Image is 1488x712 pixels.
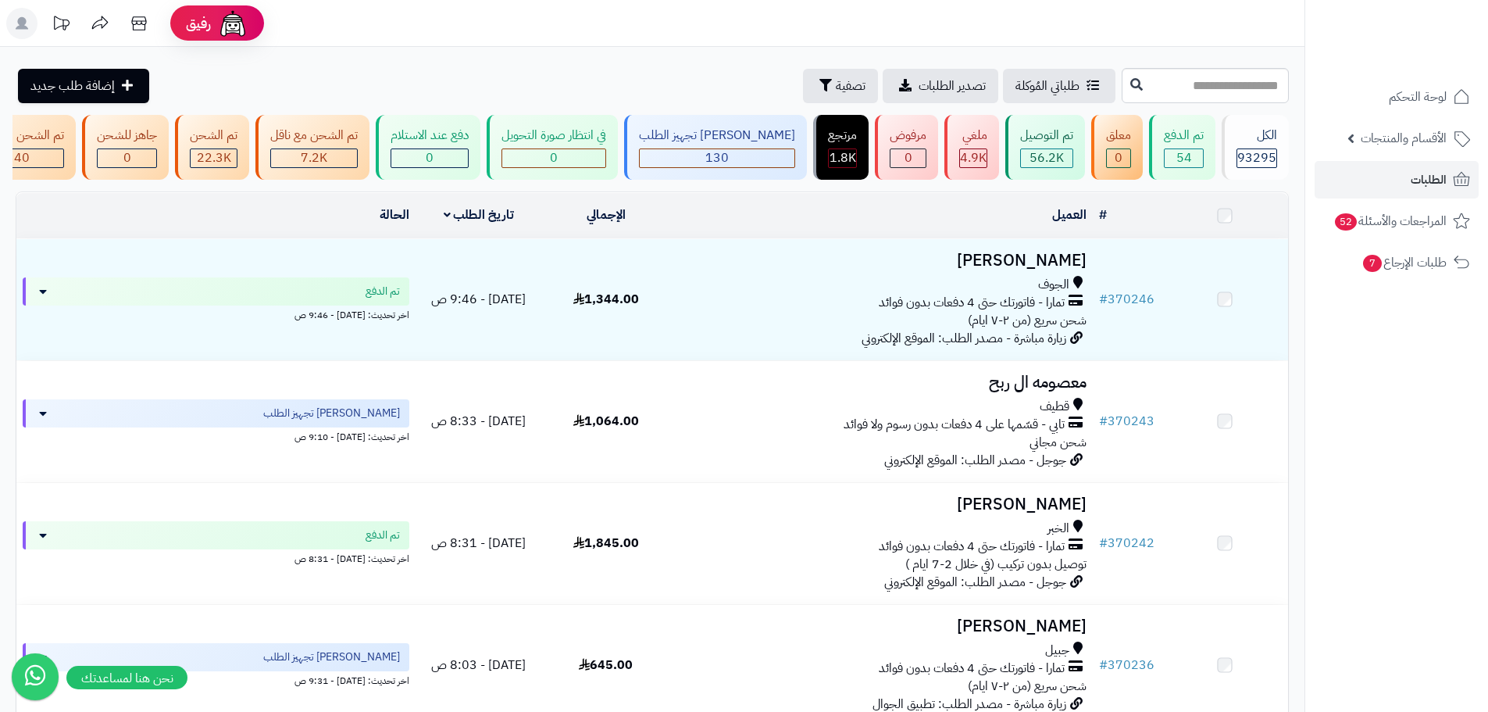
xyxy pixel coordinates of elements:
span: توصيل بدون تركيب (في خلال 2-7 ايام ) [905,555,1087,574]
span: شحن سريع (من ٢-٧ ايام) [968,677,1087,696]
span: [DATE] - 9:46 ص [431,290,526,309]
div: جاهز للشحن [97,127,157,145]
div: في انتظار صورة التحويل [501,127,606,145]
span: 130 [705,148,729,167]
span: جوجل - مصدر الطلب: الموقع الإلكتروني [884,573,1066,592]
span: [PERSON_NAME] تجهيز الطلب [263,406,400,421]
span: لوحة التحكم [1389,86,1447,108]
span: [DATE] - 8:31 ص [431,534,526,553]
a: مرفوض 0 [872,115,941,180]
div: تم التوصيل [1020,127,1073,145]
a: الحالة [380,206,409,224]
span: تمارا - فاتورتك حتى 4 دفعات بدون فوائد [879,660,1065,678]
span: جبيل [1045,642,1069,660]
a: جاهز للشحن 0 [79,115,172,180]
a: ملغي 4.9K [941,115,1002,180]
div: 7223 [271,149,357,167]
a: تحديثات المنصة [41,8,80,43]
a: مرتجع 1.8K [810,115,872,180]
a: معلق 0 [1088,115,1146,180]
div: 130 [640,149,794,167]
a: تم الشحن 22.3K [172,115,252,180]
a: الكل93295 [1219,115,1292,180]
div: 0 [890,149,926,167]
span: شحن سريع (من ٢-٧ ايام) [968,311,1087,330]
span: 1,064.00 [573,412,639,431]
span: 340 [6,148,30,167]
span: تم الدفع [366,284,400,299]
div: تم الدفع [1164,127,1204,145]
div: معلق [1106,127,1131,145]
h3: معصومه ال ربح [676,374,1087,392]
a: دفع عند الاستلام 0 [373,115,484,180]
span: 0 [123,148,131,167]
span: الطلبات [1411,169,1447,191]
span: المراجعات والأسئلة [1333,210,1447,232]
button: تصفية [803,69,878,103]
span: 56.2K [1029,148,1064,167]
a: العميل [1052,206,1087,224]
a: المراجعات والأسئلة52 [1315,202,1479,240]
span: قطيف [1040,398,1069,416]
div: 22328 [191,149,237,167]
a: لوحة التحكم [1315,78,1479,116]
div: 4931 [960,149,987,167]
span: شحن مجاني [1029,433,1087,452]
span: إضافة طلب جديد [30,77,115,95]
div: ملغي [959,127,987,145]
span: 0 [905,148,912,167]
div: 1771 [829,149,856,167]
span: # [1099,534,1108,553]
span: 22.3K [197,148,231,167]
a: في انتظار صورة التحويل 0 [484,115,621,180]
div: تم الشحن [190,127,237,145]
span: 52 [1334,213,1358,231]
span: 93295 [1237,148,1276,167]
span: جوجل - مصدر الطلب: الموقع الإلكتروني [884,451,1066,470]
div: 0 [502,149,605,167]
a: #370246 [1099,290,1154,309]
img: ai-face.png [217,8,248,39]
span: الجوف [1038,276,1069,294]
span: [DATE] - 8:03 ص [431,656,526,674]
span: رفيق [186,14,211,33]
a: الطلبات [1315,161,1479,199]
span: الخبر [1047,520,1069,538]
span: 4.9K [960,148,987,167]
span: طلبات الإرجاع [1361,252,1447,274]
a: تاريخ الطلب [444,206,515,224]
div: 0 [98,149,156,167]
span: 645.00 [579,656,633,674]
span: 7.2K [301,148,327,167]
div: اخر تحديث: [DATE] - 9:31 ص [23,671,409,688]
span: 0 [550,148,558,167]
span: [PERSON_NAME] تجهيز الطلب [263,649,400,665]
span: الأقسام والمنتجات [1361,127,1447,149]
div: مرتجع [828,127,857,145]
span: 7 [1362,254,1382,272]
h3: [PERSON_NAME] [676,496,1087,513]
span: تم الدفع [366,528,400,543]
a: تصدير الطلبات [883,69,998,103]
span: تابي - قسّمها على 4 دفعات بدون رسوم ولا فوائد [844,416,1065,434]
span: تمارا - فاتورتك حتى 4 دفعات بدون فوائد [879,538,1065,556]
div: تم الشحن مع ناقل [270,127,358,145]
div: 56181 [1021,149,1072,167]
span: 1.8K [830,148,856,167]
img: logo-2.png [1382,28,1473,61]
a: #370242 [1099,534,1154,553]
a: #370236 [1099,656,1154,674]
span: 0 [426,148,434,167]
span: [DATE] - 8:33 ص [431,412,526,431]
h3: [PERSON_NAME] [676,252,1087,270]
a: [PERSON_NAME] تجهيز الطلب 130 [621,115,810,180]
h3: [PERSON_NAME] [676,617,1087,635]
a: طلبات الإرجاع7 [1315,244,1479,281]
a: تم التوصيل 56.2K [1002,115,1088,180]
a: تم الشحن مع ناقل 7.2K [252,115,373,180]
a: # [1099,206,1107,224]
div: دفع عند الاستلام [391,127,469,145]
div: 0 [391,149,468,167]
span: 1,344.00 [573,290,639,309]
span: زيارة مباشرة - مصدر الطلب: الموقع الإلكتروني [862,329,1066,348]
